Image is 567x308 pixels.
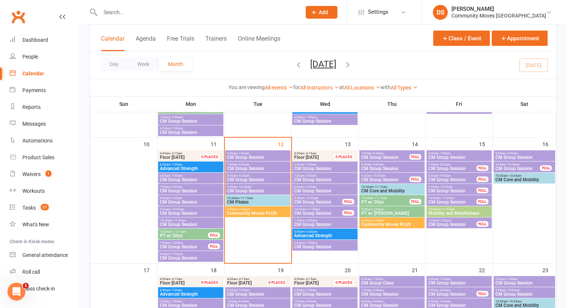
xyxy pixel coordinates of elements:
[159,57,193,71] button: Month
[439,219,451,222] span: - 2:00pm
[372,163,384,166] span: - 9:00am
[306,6,337,19] button: Add
[372,219,384,222] span: - 6:45pm
[237,277,249,281] span: - 4:15am
[23,283,29,289] span: 1
[227,152,289,155] span: 6:00am
[495,289,554,292] span: 9:00am
[428,292,477,296] span: CM Group Session
[305,185,316,189] span: - 9:00am
[170,163,182,166] span: - 7:00am
[305,219,317,222] span: - 2:00pm
[160,116,222,119] span: 1:00pm
[229,84,265,90] strong: You are viewing
[294,303,356,308] span: CM Group Session
[374,197,387,200] span: - 11:15am
[22,269,40,275] div: Roll call
[144,138,157,150] div: 10
[170,174,182,177] span: - 7:00am
[294,245,356,249] span: CM Group Session
[170,300,182,303] span: - 7:00am
[294,177,356,182] span: CM Group Session
[22,205,36,211] div: Tasks
[495,163,541,166] span: 9:00am
[294,277,343,281] span: 4:00am
[227,189,289,193] span: CM Group Session
[374,185,387,189] span: - 11:15am
[227,289,289,292] span: 6:00am
[305,174,316,177] span: - 8:00am
[508,300,522,303] span: - 10:45am
[428,163,477,166] span: 7:00am
[22,104,41,110] div: Reports
[227,300,289,303] span: 7:00am
[41,204,49,210] span: 27
[495,303,554,308] span: CM Core and Mobility
[160,245,208,249] span: CM Group Session
[540,165,552,171] div: FULL
[292,96,359,112] th: Wed
[160,189,222,193] span: CM Group Session
[294,166,356,171] span: CM Group Session
[167,35,194,51] button: Free Trials
[492,31,548,46] button: Appointment
[160,155,185,160] span: Floor [DATE]
[294,219,356,222] span: 1:00pm
[300,85,339,91] a: All Instructors
[305,289,316,292] span: - 7:00am
[294,155,319,160] span: Floor [DATE]
[10,280,79,297] a: Class kiosk mode
[10,48,79,65] a: People
[160,222,222,227] span: CM Group Session
[479,264,492,276] div: 22
[368,4,388,21] span: Settings
[372,152,384,155] span: - 8:00am
[294,189,356,193] span: CM Group Session
[495,177,554,182] span: CM Core and Mobility
[160,174,222,177] span: 6:00am
[345,264,358,276] div: 20
[428,222,477,227] span: CM Group Session
[227,292,289,296] span: CM Group Session
[294,116,356,119] span: 6:00pm
[294,108,356,112] span: Advanced Strength
[495,174,554,177] span: 10:00am
[294,289,356,292] span: 6:00am
[237,163,249,166] span: - 8:00am
[428,281,490,285] span: CM Group Session
[171,241,183,245] span: - 2:00pm
[305,300,316,303] span: - 8:00am
[294,300,356,303] span: 7:00am
[10,99,79,116] a: Reports
[310,59,336,69] button: [DATE]
[10,247,79,264] a: General attendance kiosk mode
[506,289,520,292] span: - 10:00am
[334,154,354,160] div: 0 PLACES
[409,199,421,204] div: FULL
[227,185,289,189] span: 9:30am
[160,200,222,204] span: CM Group Session
[160,277,208,281] span: 4:00am
[342,199,354,204] div: FULL
[342,210,354,216] div: FULL
[160,130,222,135] span: CM Group Session
[476,176,488,182] div: FULL
[506,152,518,155] span: - 9:00am
[160,292,222,296] span: Advanced Strength
[306,208,320,211] span: - 11:30am
[227,303,289,308] span: CM Group Session
[495,277,554,281] span: 8:00am
[439,185,453,189] span: - 10:30am
[428,200,477,204] span: CM Group Session
[305,241,317,245] span: - 7:00pm
[428,108,490,112] span: CM Group Session
[101,35,125,51] button: Calendar
[305,163,316,166] span: - 7:00am
[412,138,425,150] div: 14
[9,7,28,26] a: Clubworx
[10,183,79,199] a: Workouts
[372,208,384,211] span: - 5:45pm
[361,292,423,296] span: CM Group Session
[334,280,354,285] div: 0 PLACES
[10,264,79,280] a: Roll call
